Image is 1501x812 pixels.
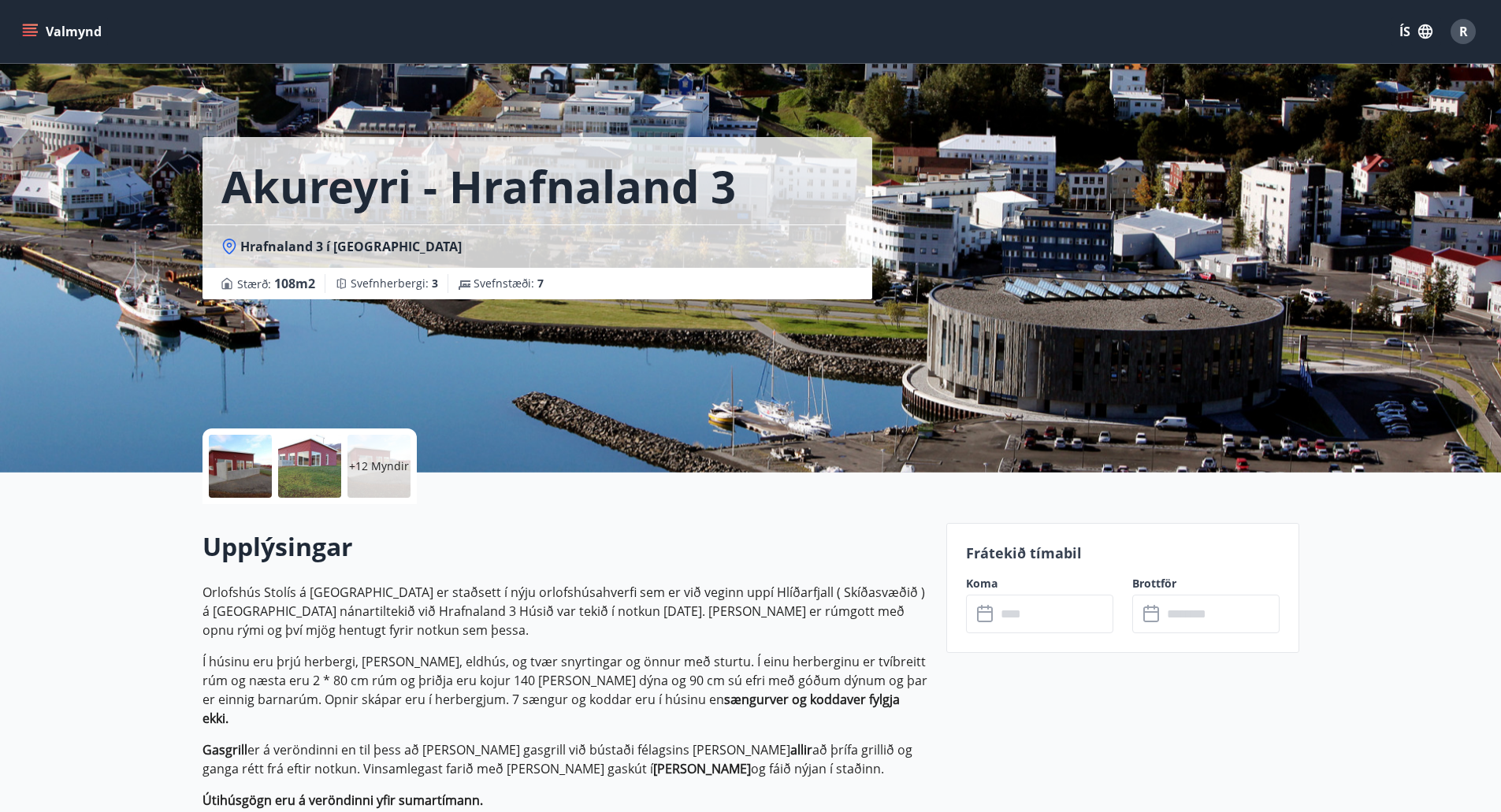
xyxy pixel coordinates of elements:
span: Stærð : [237,274,315,293]
button: ÍS [1391,17,1441,46]
span: Hrafnaland 3 í [GEOGRAPHIC_DATA] [240,238,462,255]
span: Svefnstæði : [474,276,544,291]
button: menu [19,17,108,46]
span: 108 m2 [274,275,315,292]
p: Frátekið tímabil [966,543,1280,563]
span: 3 [432,276,438,291]
span: R [1459,23,1468,40]
h2: Upplýsingar [202,529,927,564]
label: Brottför [1132,576,1280,591]
strong: allir [790,741,812,758]
span: 7 [537,276,544,291]
p: +12 Myndir [349,458,409,474]
button: R [1444,13,1482,50]
span: Svefnherbergi : [351,276,438,291]
p: Orlofshús Stolís á [GEOGRAPHIC_DATA] er staðsett í nýju orlofshúsahverfi sem er við veginn uppí H... [202,583,927,640]
strong: Útihúsgögn eru á veröndinni yfir sumartímann. [202,792,483,809]
h1: Akureyri - Hrafnaland 3 [221,156,736,216]
p: Í húsinu eru þrjú herbergi, [PERSON_NAME], eldhús, og tvær snyrtingar og önnur með sturtu. Í einu... [202,652,927,728]
strong: [PERSON_NAME] [653,760,751,777]
p: er á veröndinni en til þess að [PERSON_NAME] gasgrill við bústaði félagsins [PERSON_NAME] að þríf... [202,740,927,778]
label: Koma [966,576,1113,591]
strong: Gasgrill [202,741,247,758]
